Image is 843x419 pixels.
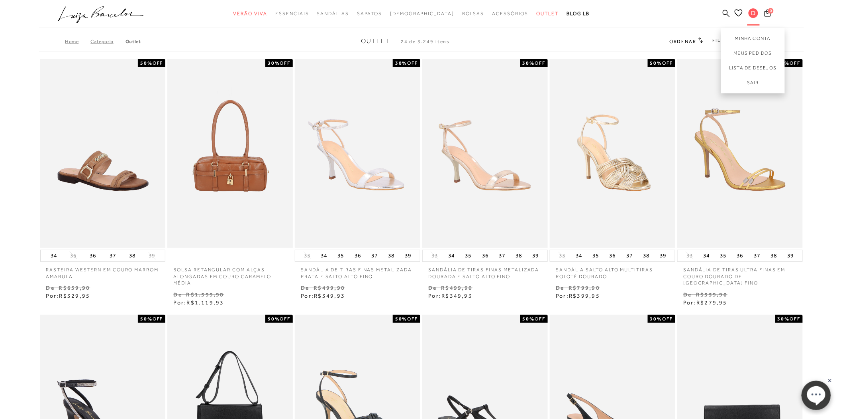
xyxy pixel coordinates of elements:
[140,60,153,66] strong: 50%
[361,38,390,45] span: Outlet
[683,291,692,298] small: De
[669,39,696,44] span: Ordenar
[408,60,418,66] span: OFF
[369,250,380,261] button: 37
[401,39,450,44] span: 24 de 3.249 itens
[41,60,165,246] img: RASTEIRA WESTERN EM COURO MARROM AMARULA
[317,11,349,16] span: Sandálias
[641,250,652,261] button: 38
[762,9,773,20] button: 0
[146,252,157,259] button: 39
[537,11,559,16] span: Outlet
[186,299,224,306] span: R$1.119,93
[423,60,547,246] a: SANDÁLIA DE TIRAS FINAS METALIZADA DOURADA E SALTO ALTO FINO SANDÁLIA DE TIRAS FINAS METALIZADA D...
[462,11,484,16] span: Bolsas
[785,250,796,261] button: 39
[140,316,153,322] strong: 50%
[233,6,267,21] a: categoryNavScreenReaderText
[408,316,418,322] span: OFF
[301,293,345,299] span: Por:
[663,316,673,322] span: OFF
[46,285,55,291] small: De
[314,293,345,299] span: R$349,93
[778,316,790,322] strong: 30%
[173,291,182,298] small: De
[721,61,785,75] a: Lista de desejos
[301,285,309,291] small: De
[167,262,293,287] a: BOLSA RETANGULAR COM ALÇAS ALONGADAS EM COURO CARAMELO MÉDIA
[295,262,420,280] a: SANDÁLIA DE TIRAS FINAS METALIZADA PRATA E SALTO ALTO FINO
[590,250,602,261] button: 35
[386,250,397,261] button: 38
[59,285,90,291] small: R$659,90
[463,250,474,261] button: 35
[423,60,547,246] img: SANDÁLIA DE TIRAS FINAS METALIZADA DOURADA E SALTO ALTO FINO
[678,60,802,246] a: SANDÁLIA DE TIRAS ULTRA FINAS EM COURO DOURADO DE SALTO ALTO FINO SANDÁLIA DE TIRAS ULTRA FINAS E...
[357,6,382,21] a: categoryNavScreenReaderText
[557,252,568,259] button: 33
[46,293,90,299] span: Por:
[790,60,801,66] span: OFF
[624,250,635,261] button: 37
[168,60,292,246] a: BOLSA RETANGULAR COM ALÇAS ALONGADAS EM COURO CARAMELO MÉDIA BOLSA RETANGULAR COM ALÇAS ALONGADAS...
[87,250,98,261] button: 36
[335,250,347,261] button: 35
[496,250,508,261] button: 37
[768,250,779,261] button: 38
[768,8,774,14] span: 0
[390,6,454,21] a: noSubCategoriesText
[678,60,802,246] img: SANDÁLIA DE TIRAS ULTRA FINAS EM COURO DOURADO DE SALTO ALTO FINO
[352,250,363,261] button: 36
[696,291,727,298] small: R$559,90
[535,60,546,66] span: OFF
[492,11,529,16] span: Acessórios
[125,39,141,44] a: Outlet
[718,250,729,261] button: 35
[721,28,785,46] a: Minha Conta
[713,38,741,43] a: FILTRAR
[573,250,584,261] button: 34
[684,252,695,259] button: 33
[790,316,801,322] span: OFF
[523,60,535,66] strong: 30%
[749,8,758,18] span: D
[90,39,125,44] a: Categoria
[550,262,675,280] a: SANDÁLIA SALTO ALTO MULTITIRAS ROLOTÊ DOURADO
[428,285,437,291] small: De
[514,250,525,261] button: 38
[556,285,564,291] small: De
[446,250,457,261] button: 34
[535,316,546,322] span: OFF
[569,285,600,291] small: R$799,90
[683,299,727,306] span: Por:
[480,250,491,261] button: 36
[314,285,345,291] small: R$499,90
[296,60,420,246] img: SANDÁLIA DE TIRAS FINAS METALIZADA PRATA E SALTO ALTO FINO
[696,299,727,306] span: R$279,95
[395,316,408,322] strong: 50%
[173,299,224,306] span: Por:
[168,60,292,246] img: BOLSA RETANGULAR COM ALÇAS ALONGADAS EM COURO CARAMELO MÉDIA
[537,6,559,21] a: categoryNavScreenReaderText
[59,293,90,299] span: R$329,95
[390,11,454,16] span: [DEMOGRAPHIC_DATA]
[650,60,663,66] strong: 50%
[462,6,484,21] a: categoryNavScreenReaderText
[523,316,535,322] strong: 50%
[153,316,163,322] span: OFF
[751,250,763,261] button: 37
[317,6,349,21] a: categoryNavScreenReaderText
[40,262,166,280] a: RASTEIRA WESTERN EM COURO MARROM AMARULA
[153,60,163,66] span: OFF
[721,75,785,93] a: Sair
[275,6,309,21] a: categoryNavScreenReaderText
[551,60,674,246] a: SANDÁLIA SALTO ALTO MULTITIRAS ROLOTÊ DOURADO SANDÁLIA SALTO ALTO MULTITIRAS ROLOTÊ DOURADO
[567,11,590,16] span: BLOG LB
[422,262,548,280] p: SANDÁLIA DE TIRAS FINAS METALIZADA DOURADA E SALTO ALTO FINO
[296,60,420,246] a: SANDÁLIA DE TIRAS FINAS METALIZADA PRATA E SALTO ALTO FINO SANDÁLIA DE TIRAS FINAS METALIZADA PRA...
[68,252,79,259] button: 35
[65,39,90,44] a: Home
